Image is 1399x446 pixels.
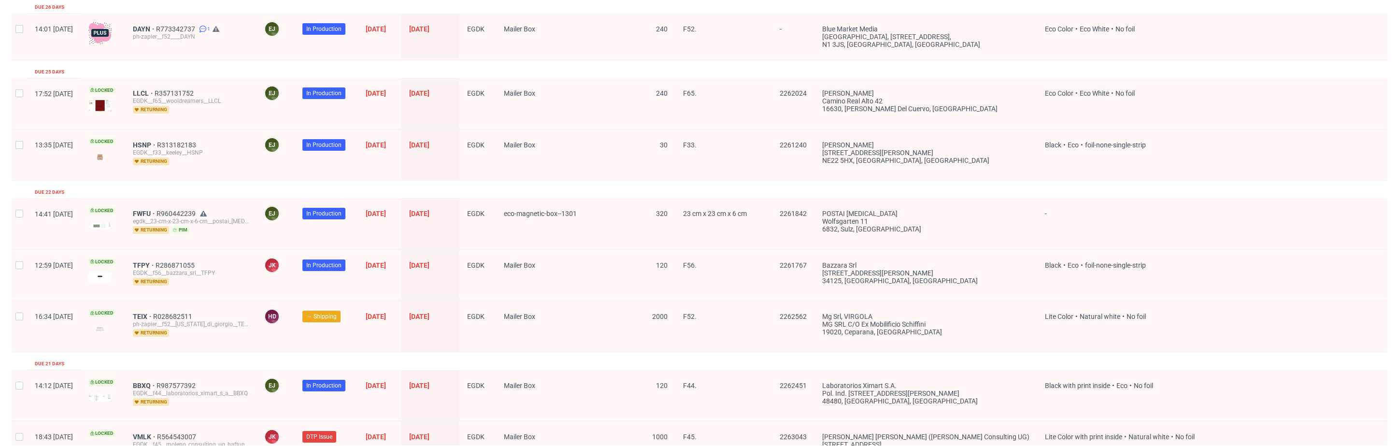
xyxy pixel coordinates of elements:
[133,329,169,337] span: returning
[133,97,249,105] div: EGDK__f65__wooldreamers__LLCL
[1109,25,1115,33] span: •
[822,41,1029,48] div: N1 3JS, [GEOGRAPHIC_DATA] , [GEOGRAPHIC_DATA]
[88,430,115,437] span: Locked
[504,210,577,217] span: eco-magnetic-box--1301
[133,141,157,149] a: HSNP
[88,309,115,317] span: Locked
[656,261,668,269] span: 120
[1169,433,1175,441] span: •
[822,313,1029,320] div: Mg Srl, VIRGOLA
[656,382,668,389] span: 120
[822,225,1029,233] div: 6832, Sulz , [GEOGRAPHIC_DATA]
[133,149,249,157] div: EGDK__f33__keeley__HSNP
[156,261,197,269] span: R286871055
[656,25,668,33] span: 240
[1115,25,1135,33] span: No foil
[156,25,197,33] span: R773342737
[504,261,535,269] span: Mailer Box
[133,25,156,33] span: DAYN
[409,382,429,389] span: [DATE]
[366,313,386,320] span: [DATE]
[409,25,429,33] span: [DATE]
[652,313,668,320] span: 2000
[35,141,73,149] span: 13:35 [DATE]
[409,433,429,441] span: [DATE]
[306,141,342,149] span: In Production
[1080,89,1109,97] span: Eco White
[88,207,115,215] span: Locked
[88,378,115,386] span: Locked
[409,141,429,149] span: [DATE]
[1073,89,1080,97] span: •
[1045,433,1122,441] span: Lite Color with print inside
[822,328,1029,336] div: 19020, Ceparana , [GEOGRAPHIC_DATA]
[88,322,112,335] img: version_two_editor_design.png
[35,313,73,320] span: 16:34 [DATE]
[157,141,198,149] a: R313182183
[1115,89,1135,97] span: No foil
[822,277,1029,285] div: 34125, [GEOGRAPHIC_DATA] , [GEOGRAPHIC_DATA]
[1080,25,1109,33] span: Eco White
[265,430,279,444] figcaption: JK
[35,261,73,269] span: 12:59 [DATE]
[157,210,198,217] a: R960442239
[133,320,249,328] div: ph-zapier__f52__[US_STATE]_di_giorgio__TEIX
[88,138,115,145] span: Locked
[780,313,807,320] span: 2262562
[366,382,386,389] span: [DATE]
[504,25,535,33] span: Mailer Box
[1175,433,1195,441] span: No foil
[1061,261,1068,269] span: •
[157,433,198,441] a: R564543007
[1068,141,1079,149] span: Eco
[133,261,156,269] span: TFPY
[1045,313,1073,320] span: Lite Color
[133,313,153,320] a: TEIX
[1073,25,1080,33] span: •
[366,89,386,97] span: [DATE]
[822,397,1029,405] div: 48480, [GEOGRAPHIC_DATA] , [GEOGRAPHIC_DATA]
[504,433,535,441] span: Mailer Box
[133,158,169,165] span: returning
[409,313,429,320] span: [DATE]
[822,210,1029,217] div: POSTAI [MEDICAL_DATA]
[822,389,1029,397] div: Pol. Ind. [STREET_ADDRESS][PERSON_NAME]
[133,269,249,277] div: EGDK__f56__bazzara_srl__TFPY
[1085,261,1146,269] span: foil-none-single-strip
[1045,382,1110,389] span: Black with print inside
[133,382,157,389] a: BBXQ
[683,89,697,97] span: F65.
[171,226,189,234] span: pim
[35,433,73,441] span: 18:43 [DATE]
[35,210,73,218] span: 14:41 [DATE]
[35,382,73,389] span: 14:12 [DATE]
[133,210,157,217] a: FWFU
[35,90,73,98] span: 17:52 [DATE]
[155,89,196,97] a: R357131752
[366,141,386,149] span: [DATE]
[306,432,332,441] span: DTP Issue
[306,261,342,270] span: In Production
[133,433,157,441] span: VMLK
[822,157,1029,164] div: NE22 5HX, [GEOGRAPHIC_DATA] , [GEOGRAPHIC_DATA]
[1109,89,1115,97] span: •
[306,312,337,321] span: → Shipping
[265,207,279,220] figcaption: EJ
[265,22,279,36] figcaption: EJ
[88,223,112,229] img: version_two_editor_design.png
[683,210,747,217] span: 23 cm x 23 cm x 6 cm
[265,138,279,152] figcaption: EJ
[822,149,1029,157] div: [STREET_ADDRESS][PERSON_NAME]
[35,360,64,368] div: Due 21 days
[683,141,697,149] span: F33.
[157,382,198,389] a: R987577392
[780,382,807,389] span: 2262451
[1122,433,1128,441] span: •
[467,382,485,389] span: EGDK
[133,33,249,41] div: ph-zapier__f52____DAYN
[652,433,668,441] span: 1000
[409,210,429,217] span: [DATE]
